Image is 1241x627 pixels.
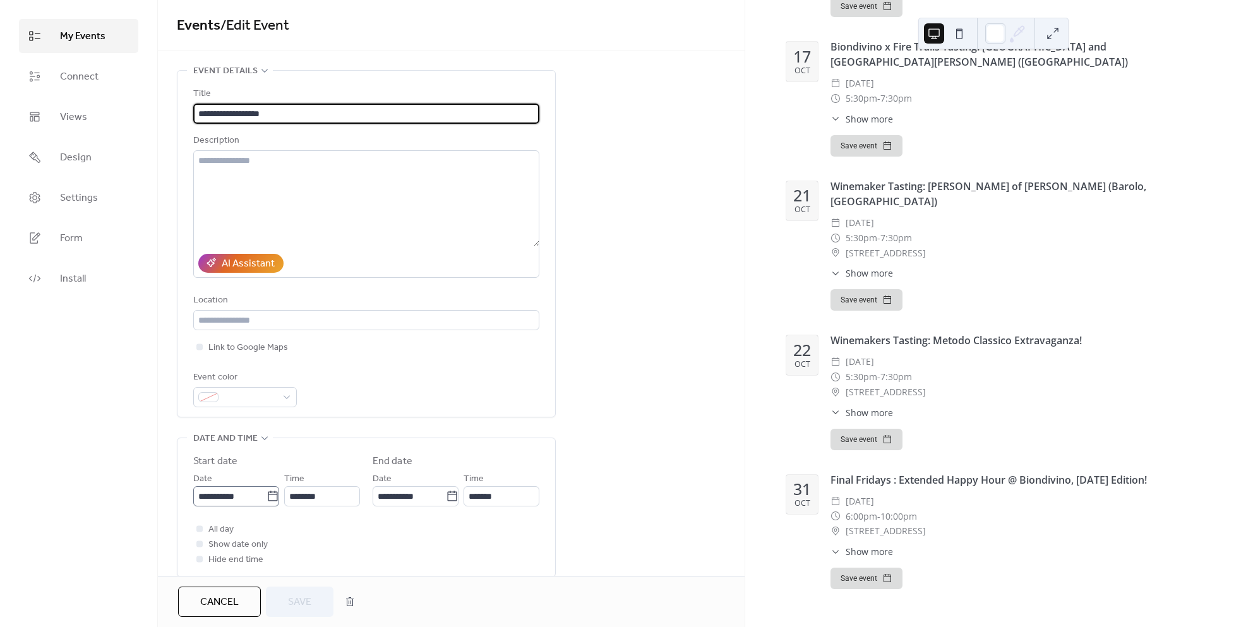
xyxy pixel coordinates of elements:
div: ​ [830,76,841,91]
span: Cancel [200,595,239,610]
a: Events [177,12,220,40]
div: Oct [794,361,810,369]
span: Date and time [193,431,258,446]
div: Event color [193,370,294,385]
div: ​ [830,369,841,385]
span: Date [373,472,392,487]
span: [STREET_ADDRESS] [846,385,926,400]
div: ​ [830,523,841,539]
div: ​ [830,385,841,400]
span: Form [60,231,83,246]
a: Connect [19,59,138,93]
button: Save event [830,429,902,450]
div: Final Fridays : Extended Happy Hour @ Biondivino, [DATE] Edition! [830,472,1200,487]
span: - [877,230,880,246]
div: ​ [830,215,841,230]
button: Save event [830,568,902,589]
span: Install [60,272,86,287]
div: ​ [830,266,841,280]
span: [DATE] [846,76,874,91]
div: 22 [793,342,811,358]
button: ​Show more [830,545,893,558]
span: [STREET_ADDRESS] [846,246,926,261]
span: - [877,91,880,106]
div: Start date [193,454,237,469]
span: [DATE] [846,494,874,509]
a: Views [19,100,138,134]
button: ​Show more [830,266,893,280]
span: 5:30pm [846,230,877,246]
span: Settings [60,191,98,206]
div: ​ [830,112,841,126]
div: 21 [793,188,811,203]
span: Connect [60,69,99,85]
span: Show more [846,545,893,558]
div: 17 [793,49,811,64]
div: ​ [830,494,841,509]
button: AI Assistant [198,254,284,273]
div: ​ [830,354,841,369]
span: Hide end time [208,552,263,568]
div: End date [373,454,412,469]
span: 7:30pm [880,230,912,246]
span: 7:30pm [880,369,912,385]
div: Winemaker Tasting: [PERSON_NAME] of [PERSON_NAME] (Barolo, [GEOGRAPHIC_DATA]) [830,179,1200,209]
span: My Events [60,29,105,44]
span: [DATE] [846,354,874,369]
button: Save event [830,135,902,157]
span: Event details [193,64,258,79]
span: 7:30pm [880,91,912,106]
span: 6:00pm [846,509,877,524]
div: Title [193,87,537,102]
div: ​ [830,509,841,524]
span: 10:00pm [880,509,917,524]
span: Time [284,472,304,487]
div: Oct [794,499,810,508]
span: [DATE] [846,215,874,230]
div: ​ [830,545,841,558]
div: ​ [830,230,841,246]
span: Show more [846,266,893,280]
div: 31 [793,481,811,497]
div: ​ [830,406,841,419]
button: Cancel [178,587,261,617]
span: Date [193,472,212,487]
span: [STREET_ADDRESS] [846,523,926,539]
div: Oct [794,206,810,214]
div: ​ [830,91,841,106]
div: AI Assistant [222,256,275,272]
span: Show more [846,406,893,419]
div: Description [193,133,537,148]
span: - [877,509,880,524]
a: Form [19,221,138,255]
button: ​Show more [830,406,893,419]
a: Design [19,140,138,174]
span: 5:30pm [846,91,877,106]
button: Save event [830,289,902,311]
a: Settings [19,181,138,215]
div: Location [193,293,537,308]
span: Design [60,150,92,165]
span: Show date only [208,537,268,552]
div: Biondivino x Fire Trails Tasting: [GEOGRAPHIC_DATA] and [GEOGRAPHIC_DATA][PERSON_NAME] ([GEOGRAPH... [830,39,1200,69]
span: - [877,369,880,385]
div: ​ [830,246,841,261]
a: My Events [19,19,138,53]
div: Winemakers Tasting: Metodo Classico Extravaganza! [830,333,1200,348]
span: / Edit Event [220,12,289,40]
span: Views [60,110,87,125]
span: Link to Google Maps [208,340,288,355]
span: All day [208,522,234,537]
div: Oct [794,67,810,75]
span: 5:30pm [846,369,877,385]
span: Time [464,472,484,487]
button: ​Show more [830,112,893,126]
a: Install [19,261,138,296]
span: Show more [846,112,893,126]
